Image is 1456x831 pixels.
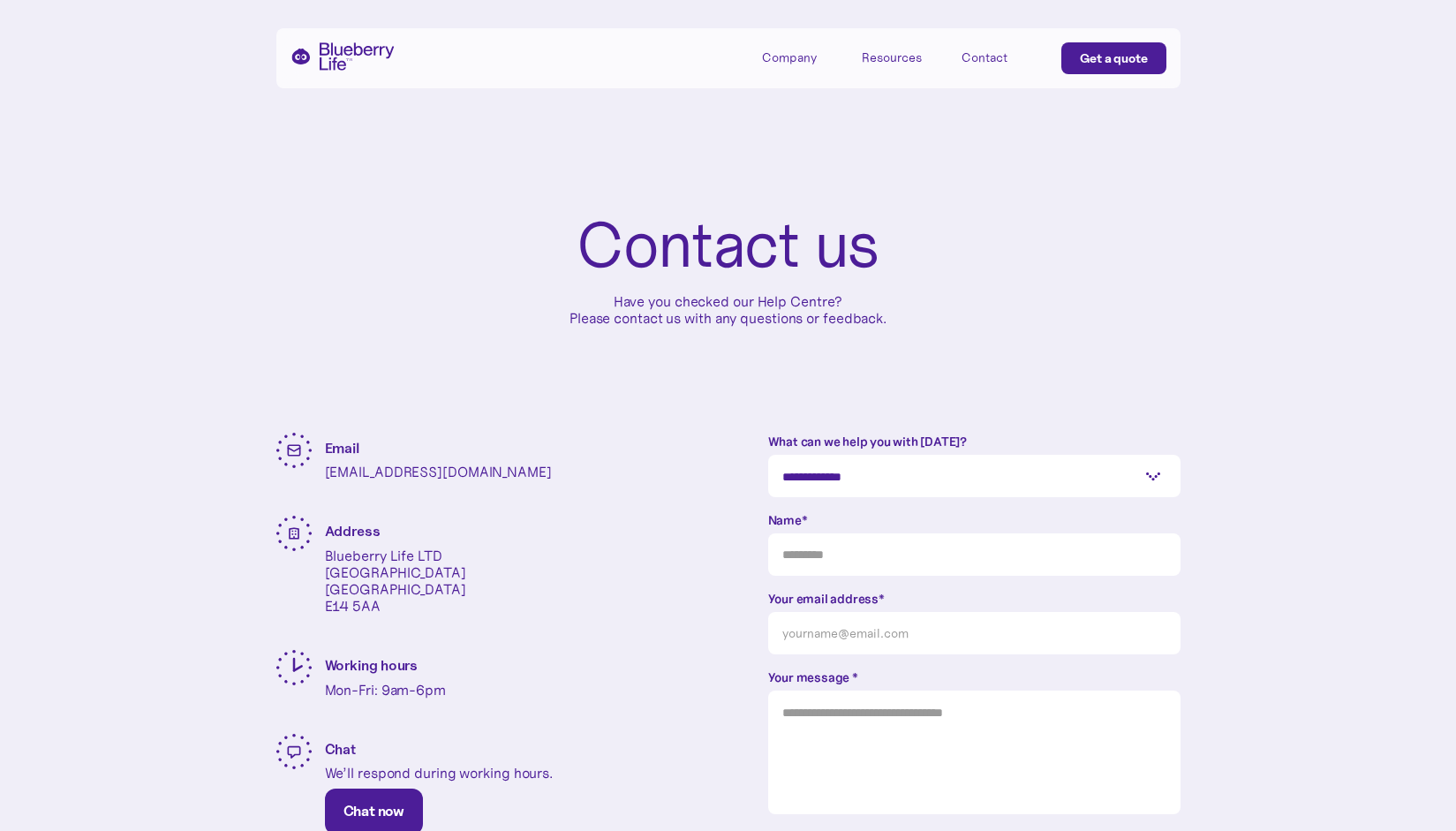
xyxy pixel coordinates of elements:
[577,212,879,279] h1: Contact us
[962,50,1007,65] div: Contact
[768,669,858,685] strong: Your message *
[768,433,1181,450] label: What can we help you with [DATE]?
[1061,42,1166,74] a: Get a quote
[862,42,941,72] div: Resources
[325,522,381,540] strong: Address
[762,50,817,65] div: Company
[325,740,357,758] strong: Chat
[768,511,1181,529] label: Name*
[325,439,360,457] strong: Email
[325,656,419,674] strong: Working hours
[570,293,886,327] p: Have you checked our Help Centre? Please contact us with any questions or feedback.
[862,50,922,65] div: Resources
[343,803,404,820] div: Chat now
[762,42,841,72] div: Company
[325,464,552,480] p: [EMAIL_ADDRESS][DOMAIN_NAME]
[325,682,446,699] p: Mon-Fri: 9am-6pm
[962,42,1041,72] a: Contact
[1080,49,1148,67] div: Get a quote
[768,590,1181,608] label: Your email address*
[290,42,395,71] a: home
[768,612,1181,654] input: yourname@email.com
[325,765,554,782] p: We’ll respond during working hours.
[325,548,466,616] p: Blueberry Life LTD [GEOGRAPHIC_DATA] [GEOGRAPHIC_DATA] E14 5AA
